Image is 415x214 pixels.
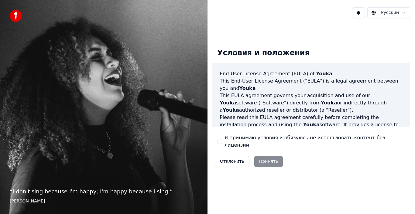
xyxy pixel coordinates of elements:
[220,114,403,143] p: Please read this EULA agreement carefully before completing the installation process and using th...
[303,122,320,127] span: Youka
[215,156,249,167] button: Отклонить
[10,10,22,22] img: youka
[220,77,403,92] p: This End-User License Agreement ("EULA") is a legal agreement between you and
[10,187,198,196] p: “ I don't sing because I'm happy; I'm happy because I sing. ”
[223,107,239,113] span: Youka
[321,100,337,106] span: Youka
[316,71,332,76] span: Youka
[10,198,198,204] footer: [PERSON_NAME]
[220,70,403,77] h3: End-User License Agreement (EULA) of
[220,92,403,114] p: This EULA agreement governs your acquisition and use of our software ("Software") directly from o...
[220,100,236,106] span: Youka
[239,85,256,91] span: Youka
[225,134,405,149] label: Я принимаю условия и обязуюсь не использовать контент без лицензии
[212,43,314,63] div: Условия и положения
